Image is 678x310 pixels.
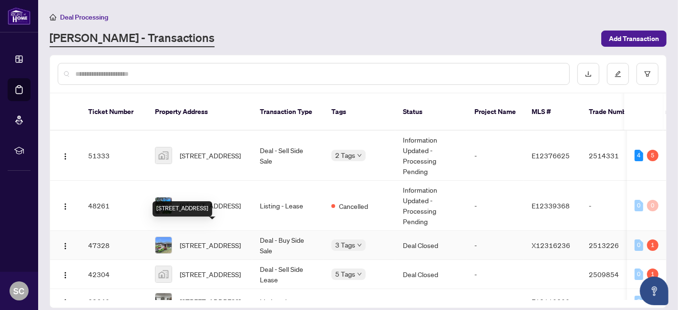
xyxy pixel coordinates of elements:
button: Logo [58,238,73,253]
td: Deal Closed [395,231,467,260]
td: 48261 [81,181,147,231]
th: Trade Number [581,93,648,131]
span: [STREET_ADDRESS] [180,200,241,211]
td: Information Updated - Processing Pending [395,181,467,231]
td: Deal Closed [395,260,467,289]
td: 2514331 [581,131,648,181]
span: 2 Tags [335,150,355,161]
td: 2509854 [581,260,648,289]
span: [STREET_ADDRESS] [180,269,241,279]
img: thumbnail-img [155,293,172,310]
div: 0 [635,239,643,251]
img: thumbnail-img [155,237,172,253]
th: Ticket Number [81,93,147,131]
span: filter [644,71,651,77]
span: E12110300 [532,297,570,306]
td: Deal - Sell Side Lease [252,260,324,289]
td: Deal - Sell Side Sale [252,131,324,181]
a: [PERSON_NAME] - Transactions [50,30,215,47]
img: Logo [62,271,69,279]
td: Listing - Lease [252,181,324,231]
span: Cancelled [339,297,368,307]
button: Logo [58,267,73,282]
span: down [357,272,362,277]
span: [STREET_ADDRESS] [180,240,241,250]
td: 2513226 [581,231,648,260]
td: - [467,231,524,260]
button: Logo [58,198,73,213]
div: 1 [647,239,658,251]
div: [STREET_ADDRESS] [153,201,212,217]
td: - [467,131,524,181]
th: Property Address [147,93,252,131]
div: 1 [647,269,658,280]
th: MLS # [524,93,581,131]
button: Add Transaction [601,31,667,47]
span: home [50,14,56,21]
span: Deal Processing [60,13,108,21]
img: thumbnail-img [155,147,172,164]
td: - [467,181,524,231]
img: thumbnail-img [155,197,172,214]
button: Logo [58,148,73,163]
img: thumbnail-img [155,266,172,282]
button: Logo [58,294,73,309]
span: down [357,243,362,248]
td: - [581,181,648,231]
button: Open asap [640,277,668,305]
td: 51333 [81,131,147,181]
th: Transaction Type [252,93,324,131]
img: Logo [62,153,69,160]
div: 0 [635,200,643,211]
th: Tags [324,93,395,131]
span: Cancelled [339,201,368,211]
td: Information Updated - Processing Pending [395,131,467,181]
span: Add Transaction [609,31,659,46]
div: 0 [647,200,658,211]
td: - [467,260,524,289]
button: download [577,63,599,85]
th: Project Name [467,93,524,131]
span: [STREET_ADDRESS] [180,296,241,307]
span: X12316236 [532,241,570,249]
span: download [585,71,592,77]
td: Deal - Buy Side Sale [252,231,324,260]
button: edit [607,63,629,85]
td: 42304 [81,260,147,289]
td: 47328 [81,231,147,260]
div: 5 [647,150,658,161]
span: SC [14,284,25,298]
th: Status [395,93,467,131]
span: E12376625 [532,151,570,160]
img: logo [8,7,31,25]
div: 4 [635,150,643,161]
img: Logo [62,203,69,210]
span: [STREET_ADDRESS] [180,150,241,161]
img: Logo [62,299,69,306]
span: E12339368 [532,201,570,210]
span: 3 Tags [335,239,355,250]
span: 5 Tags [335,269,355,279]
button: filter [637,63,658,85]
div: 0 [635,296,643,307]
div: 0 [635,269,643,280]
span: down [357,153,362,158]
img: Logo [62,242,69,250]
span: edit [615,71,621,77]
